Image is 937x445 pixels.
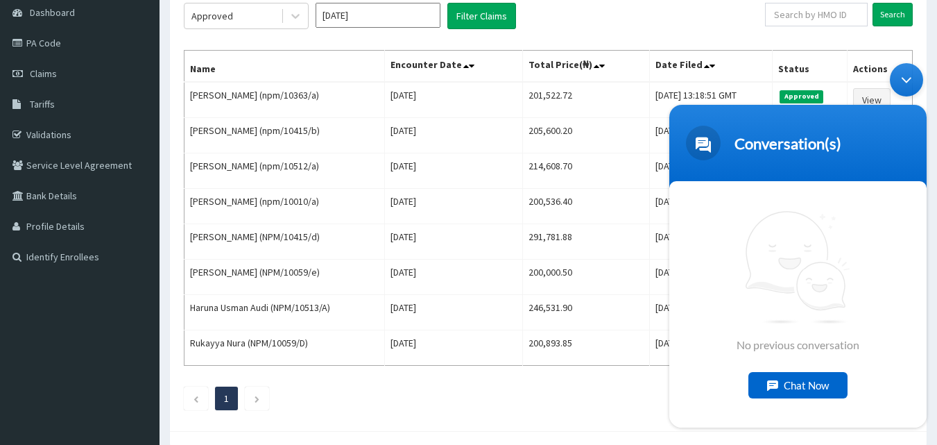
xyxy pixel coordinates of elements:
[184,224,385,260] td: [PERSON_NAME] (NPM/10415/d)
[184,330,385,366] td: Rukayya Nura (NPM/10059/D)
[184,260,385,295] td: [PERSON_NAME] (NPM/10059/e)
[522,153,650,189] td: 214,608.70
[522,51,650,83] th: Total Price(₦)
[184,82,385,118] td: [PERSON_NAME] (npm/10363/a)
[385,260,522,295] td: [DATE]
[650,82,773,118] td: [DATE] 13:18:51 GMT
[224,392,229,405] a: Page 1 is your current page
[184,295,385,330] td: Haruna Usman Audi (NPM/10513/A)
[254,392,260,405] a: Next page
[773,51,848,83] th: Status
[650,189,773,224] td: [DATE] 13:06:38 GMT
[184,118,385,153] td: [PERSON_NAME] (npm/10415/b)
[385,189,522,224] td: [DATE]
[385,153,522,189] td: [DATE]
[522,224,650,260] td: 291,781.88
[385,224,522,260] td: [DATE]
[30,67,57,80] span: Claims
[191,9,233,23] div: Approved
[650,118,773,153] td: [DATE] 12:14:23 GMT
[184,153,385,189] td: [PERSON_NAME] (npm/10512/a)
[316,3,440,28] input: Select Month and Year
[848,51,913,83] th: Actions
[872,3,913,26] input: Search
[30,6,75,19] span: Dashboard
[522,260,650,295] td: 200,000.50
[662,56,934,435] iframe: SalesIQ Chatwindow
[385,82,522,118] td: [DATE]
[650,153,773,189] td: [DATE] 07:52:32 GMT
[522,330,650,366] td: 200,893.85
[385,51,522,83] th: Encounter Date
[385,118,522,153] td: [DATE]
[447,3,516,29] button: Filter Claims
[650,51,773,83] th: Date Filed
[522,82,650,118] td: 201,522.72
[30,98,55,110] span: Tariffs
[650,260,773,295] td: [DATE] 12:42:12 GMT
[522,189,650,224] td: 200,536.40
[650,224,773,260] td: [DATE] 12:10:22 GMT
[193,392,199,405] a: Previous page
[650,330,773,366] td: [DATE] 13:36:30 GMT
[385,295,522,330] td: [DATE]
[765,3,868,26] input: Search by HMO ID
[184,189,385,224] td: [PERSON_NAME] (npm/10010/a)
[522,118,650,153] td: 205,600.20
[184,51,385,83] th: Name
[650,295,773,330] td: [DATE] 12:04:44 GMT
[385,330,522,366] td: [DATE]
[522,295,650,330] td: 246,531.90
